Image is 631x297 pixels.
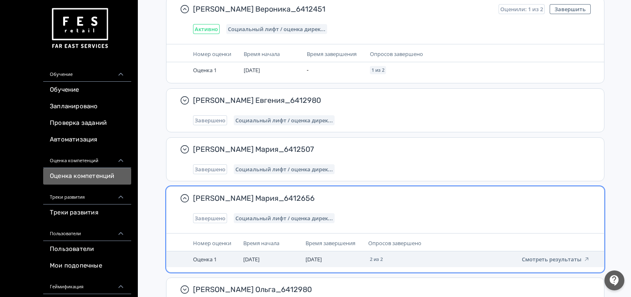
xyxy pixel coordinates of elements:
[193,239,231,247] span: Номер оценки
[243,256,259,263] span: [DATE]
[50,5,110,52] img: https://files.teachbase.ru/system/account/57463/logo/medium-936fc5084dd2c598f50a98b9cbe0469a.png
[193,193,584,203] span: [PERSON_NAME] Мария_6412656
[235,166,333,173] span: Социальный лифт / оценка директора магазина
[522,255,590,263] a: Смотреть результаты
[193,95,584,105] span: [PERSON_NAME] Евгения_6412980
[43,82,131,98] a: Обучение
[193,4,492,14] span: [PERSON_NAME] Вероника_6412451
[193,256,217,263] span: Оценка 1
[43,131,131,148] a: Автоматизация
[370,257,383,262] span: 2 из 2
[235,215,333,222] span: Социальный лифт / оценка директора магазина
[193,144,584,154] span: [PERSON_NAME] Мария_6412507
[193,50,231,58] span: Номер оценки
[43,221,131,241] div: Пользователи
[550,4,591,14] button: Завершить
[195,117,225,124] span: Завершено
[195,166,225,173] span: Завершено
[244,50,280,58] span: Время начала
[43,168,131,185] a: Оценка компетенций
[243,239,279,247] span: Время начала
[306,239,355,247] span: Время завершения
[368,239,421,247] span: Опросов завершено
[306,256,322,263] span: [DATE]
[522,256,590,263] button: Смотреть результаты
[43,62,131,82] div: Обучение
[43,185,131,204] div: Треки развития
[500,6,543,12] span: Оценили: 1 из 2
[43,258,131,274] a: Мои подопечные
[43,241,131,258] a: Пользователи
[244,66,260,74] span: [DATE]
[43,115,131,131] a: Проверка заданий
[235,117,333,124] span: Социальный лифт / оценка директора магазина
[372,68,384,73] span: 1 из 2
[370,50,423,58] span: Опросов завершено
[307,50,357,58] span: Время завершения
[195,215,225,222] span: Завершено
[43,204,131,221] a: Треки развития
[228,26,325,32] span: Социальный лифт / оценка директора магазина
[195,26,218,32] span: Активно
[43,98,131,115] a: Запланировано
[303,62,367,78] td: -
[193,66,217,74] span: Оценка 1
[193,285,584,295] span: [PERSON_NAME] Ольга_6412980
[43,274,131,294] div: Геймификация
[43,148,131,168] div: Оценка компетенций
